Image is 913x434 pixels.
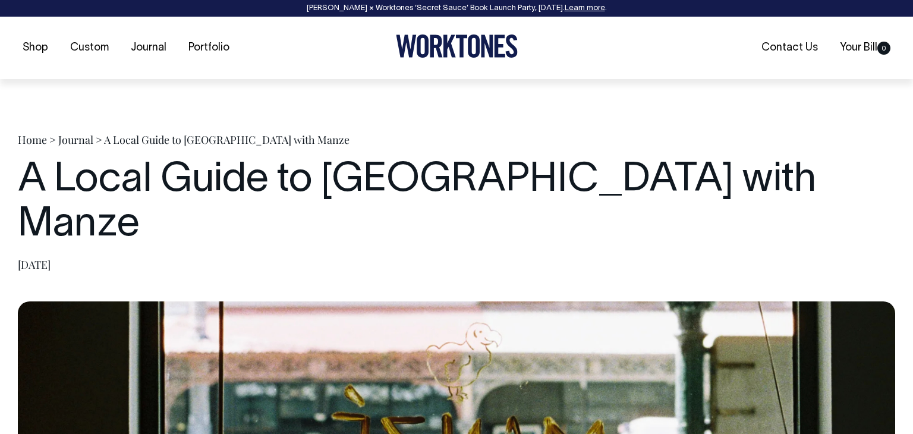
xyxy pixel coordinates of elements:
a: Portfolio [184,38,234,58]
time: [DATE] [18,257,51,272]
span: A Local Guide to [GEOGRAPHIC_DATA] with Manze [104,133,350,147]
a: Home [18,133,47,147]
span: > [49,133,56,147]
a: Shop [18,38,53,58]
a: Custom [65,38,114,58]
a: Contact Us [757,38,823,58]
a: Learn more [565,5,605,12]
span: > [96,133,102,147]
div: [PERSON_NAME] × Worktones ‘Secret Sauce’ Book Launch Party, [DATE]. . [12,4,901,12]
a: Journal [126,38,171,58]
a: Journal [58,133,93,147]
span: 0 [877,42,890,55]
a: Your Bill0 [835,38,895,58]
h1: A Local Guide to [GEOGRAPHIC_DATA] with Manze [18,159,895,248]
